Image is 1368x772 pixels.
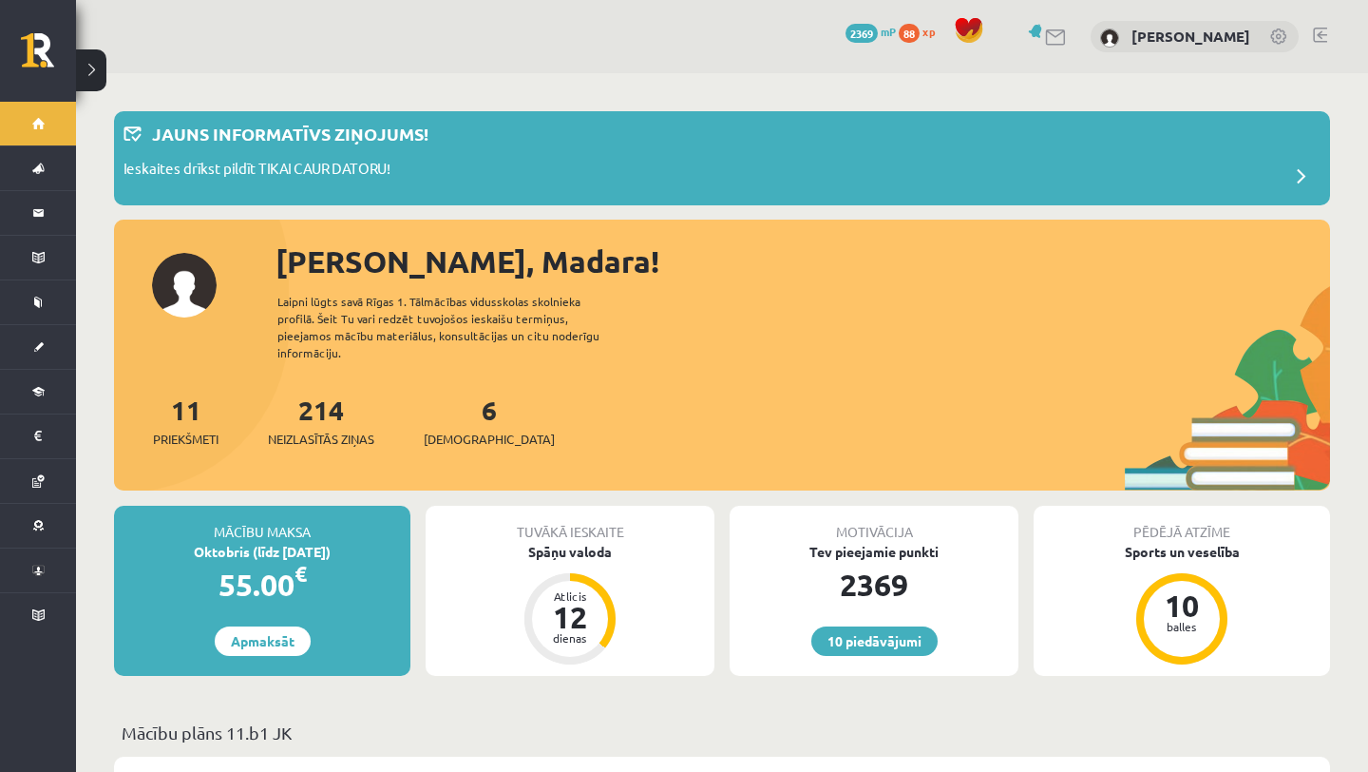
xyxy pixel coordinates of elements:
[294,560,307,588] span: €
[268,430,374,449] span: Neizlasītās ziņas
[424,430,555,449] span: [DEMOGRAPHIC_DATA]
[1153,621,1210,632] div: balles
[426,542,714,562] div: Spāņu valoda
[811,627,938,656] a: 10 piedāvājumi
[1153,590,1210,621] div: 10
[730,542,1018,562] div: Tev pieejamie punkti
[730,562,1018,608] div: 2369
[541,632,598,644] div: dienas
[424,393,555,449] a: 6[DEMOGRAPHIC_DATA]
[153,393,218,449] a: 11Priekšmeti
[899,24,920,43] span: 88
[123,158,390,184] p: Ieskaites drīkst pildīt TIKAI CAUR DATORU!
[1034,542,1330,667] a: Sports un veselība 10 balles
[730,506,1018,542] div: Motivācija
[922,24,935,39] span: xp
[1034,542,1330,562] div: Sports un veselība
[426,506,714,542] div: Tuvākā ieskaite
[845,24,896,39] a: 2369 mP
[114,542,410,562] div: Oktobris (līdz [DATE])
[899,24,944,39] a: 88 xp
[1131,27,1250,46] a: [PERSON_NAME]
[21,33,76,81] a: Rīgas 1. Tālmācības vidusskola
[275,239,1330,284] div: [PERSON_NAME], Madara!
[426,542,714,667] a: Spāņu valoda Atlicis 12 dienas
[153,430,218,449] span: Priekšmeti
[845,24,878,43] span: 2369
[541,602,598,632] div: 12
[123,121,1320,196] a: Jauns informatīvs ziņojums! Ieskaites drīkst pildīt TIKAI CAUR DATORU!
[1034,506,1330,542] div: Pēdējā atzīme
[1100,29,1119,48] img: Madara Gintere
[277,293,633,361] div: Laipni lūgts savā Rīgas 1. Tālmācības vidusskolas skolnieka profilā. Šeit Tu vari redzēt tuvojošo...
[881,24,896,39] span: mP
[122,720,1322,745] p: Mācību plāns 11.b1 JK
[114,562,410,608] div: 55.00
[215,627,311,656] a: Apmaksāt
[268,393,374,449] a: 214Neizlasītās ziņas
[114,506,410,542] div: Mācību maksa
[152,121,428,146] p: Jauns informatīvs ziņojums!
[541,590,598,602] div: Atlicis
